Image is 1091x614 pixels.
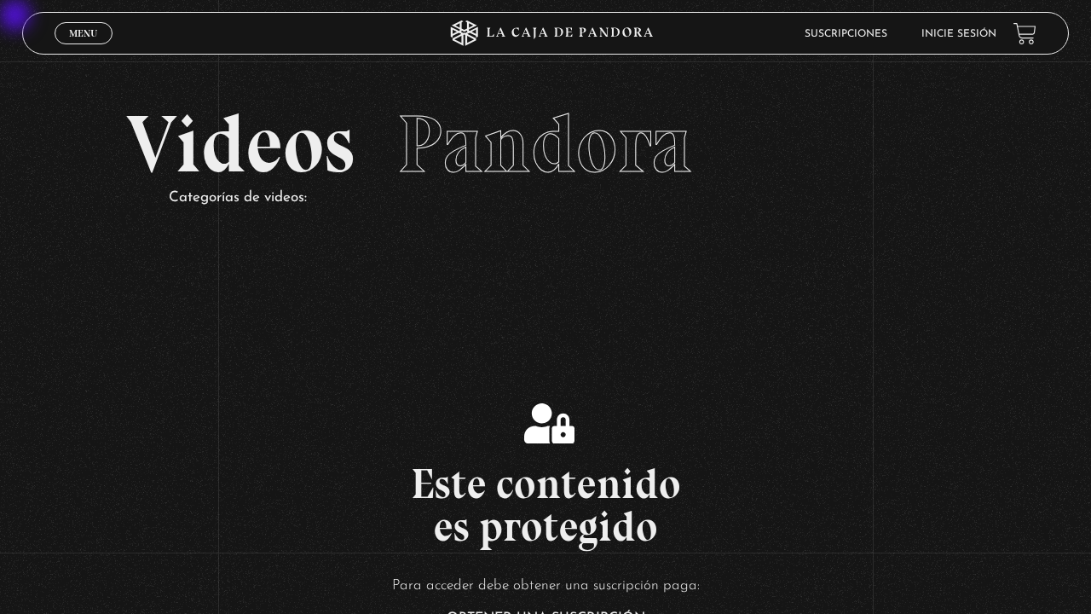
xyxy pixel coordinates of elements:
[169,185,964,211] p: Categorías de videos:
[1013,22,1036,45] a: View your shopping cart
[397,96,692,193] span: Pandora
[64,43,104,55] span: Cerrar
[126,104,964,185] h2: Videos
[805,29,887,39] a: Suscripciones
[69,28,97,38] span: Menu
[921,29,996,39] a: Inicie sesión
